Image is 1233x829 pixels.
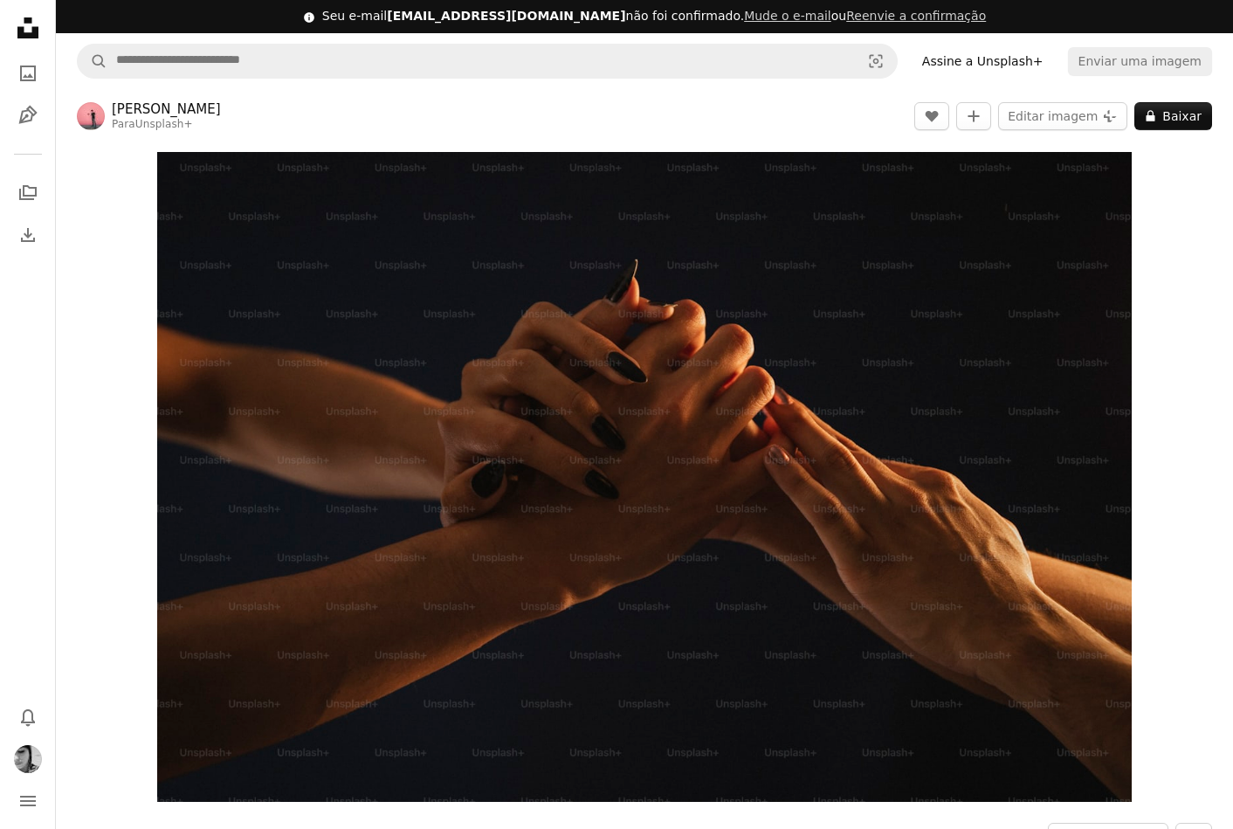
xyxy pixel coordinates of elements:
a: Unsplash+ [135,118,193,130]
button: Ampliar esta imagem [157,152,1132,802]
button: Notificações [10,700,45,735]
img: um grupo de pessoas de mãos dadas; [157,152,1132,802]
button: Curtir [914,102,949,130]
button: Perfil [10,742,45,777]
a: Mude o e-mail [744,9,831,23]
a: Histórico de downloads [10,218,45,252]
form: Pesquise conteúdo visual em todo o site [77,44,898,79]
a: Fotos [10,56,45,91]
button: Editar imagem [998,102,1127,130]
a: Ilustrações [10,98,45,133]
a: Assine a Unsplash+ [912,47,1054,75]
button: Pesquise na Unsplash [78,45,107,78]
div: Para [112,118,221,132]
a: Coleções [10,176,45,211]
button: Pesquisa visual [855,45,897,78]
img: Ir para o perfil de Pablo Merchán Montes [77,102,105,130]
button: Enviar uma imagem [1068,47,1212,75]
img: Avatar do usuário Soledad Cifuentes [14,745,42,773]
a: [PERSON_NAME] [112,100,221,118]
span: [EMAIL_ADDRESS][DOMAIN_NAME] [387,9,625,23]
button: Reenvie a confirmação [846,8,986,25]
button: Adicionar à coleção [956,102,991,130]
span: ou [744,9,986,23]
button: Baixar [1134,102,1212,130]
div: Seu e-mail não foi confirmado. [322,8,986,25]
button: Menu [10,784,45,819]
